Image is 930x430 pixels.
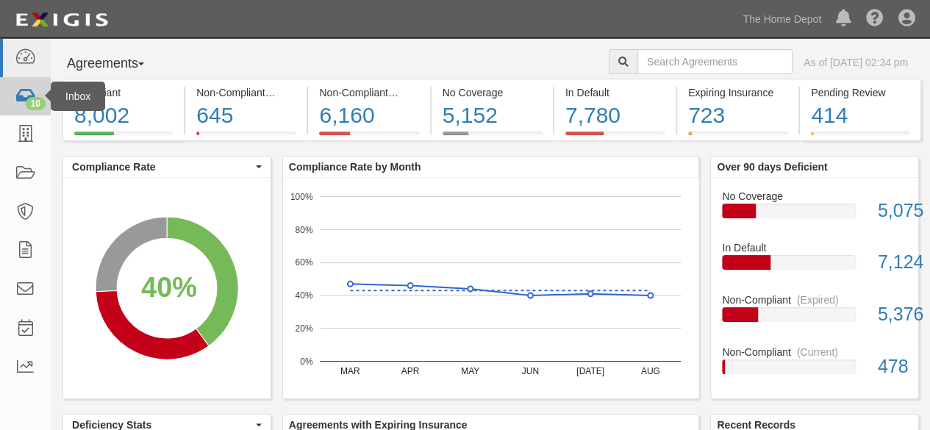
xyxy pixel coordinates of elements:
div: Compliant [74,85,173,100]
text: 0% [300,356,313,366]
div: 5,152 [443,100,542,132]
a: Non-Compliant(Expired)6,160 [308,132,429,143]
div: 10 [26,97,46,110]
div: (Current) [271,85,312,100]
div: 40% [141,268,197,307]
div: Pending Review [811,85,909,100]
div: 7,780 [565,100,665,132]
div: In Default [711,240,918,255]
div: 8,002 [74,100,173,132]
b: Over 90 days Deficient [717,161,827,173]
text: 100% [290,191,313,201]
a: Non-Compliant(Current)478 [722,345,907,386]
div: 723 [688,100,787,132]
text: [DATE] [576,366,604,376]
a: Pending Review414 [800,132,921,143]
div: Non-Compliant (Current) [196,85,296,100]
div: Non-Compliant (Expired) [319,85,418,100]
div: Expiring Insurance [688,85,787,100]
div: Non-Compliant [711,345,918,359]
span: Compliance Rate [72,160,252,174]
text: MAY [461,366,479,376]
div: (Current) [797,345,838,359]
a: Expiring Insurance723 [677,132,798,143]
div: Inbox [51,82,105,111]
text: 20% [295,323,312,334]
svg: A chart. [283,178,699,398]
div: 645 [196,100,296,132]
div: In Default [565,85,665,100]
b: Compliance Rate by Month [289,161,421,173]
div: As of [DATE] 02:34 pm [804,55,908,70]
text: 40% [295,290,312,301]
div: No Coverage [711,189,918,204]
div: 478 [867,354,918,380]
text: 80% [295,224,312,234]
text: JUN [521,366,538,376]
div: Non-Compliant [711,293,918,307]
a: No Coverage5,152 [432,132,553,143]
div: 5,376 [867,301,918,328]
div: (Expired) [394,85,436,100]
text: MAR [340,366,360,376]
div: (Expired) [797,293,839,307]
a: Non-Compliant(Expired)5,376 [722,293,907,345]
div: 414 [811,100,909,132]
text: APR [401,366,419,376]
text: 60% [295,257,312,268]
button: Compliance Rate [63,157,271,177]
div: 6,160 [319,100,418,132]
a: Non-Compliant(Current)645 [185,132,307,143]
svg: A chart. [63,178,271,398]
a: In Default7,780 [554,132,676,143]
text: AUG [640,366,659,376]
input: Search Agreements [637,49,793,74]
i: Help Center - Complianz [866,10,884,28]
button: Agreements [62,49,173,79]
a: Compliant8,002 [62,132,184,143]
img: logo-5460c22ac91f19d4615b14bd174203de0afe785f0fc80cf4dbbc73dc1793850b.png [11,7,112,33]
div: No Coverage [443,85,542,100]
a: The Home Depot [735,4,829,34]
div: 5,075 [867,198,918,224]
a: In Default7,124 [722,240,907,293]
a: No Coverage5,075 [722,189,907,241]
div: 7,124 [867,249,918,276]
